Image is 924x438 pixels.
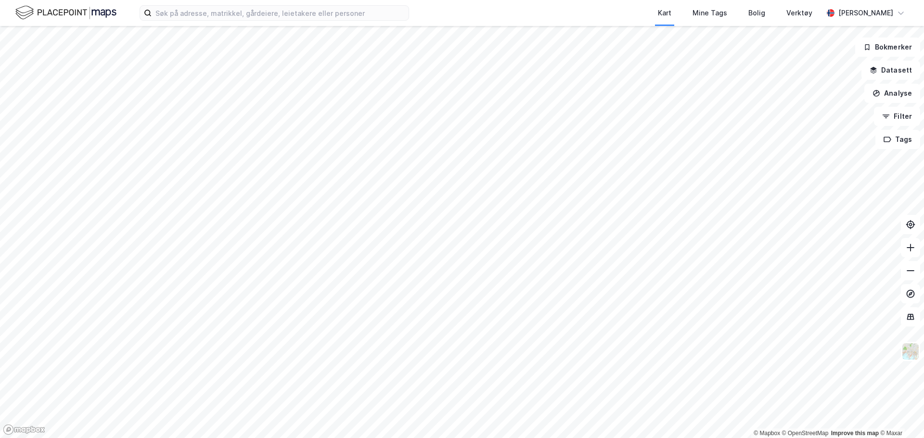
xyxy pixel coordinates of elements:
[658,7,671,19] div: Kart
[876,392,924,438] iframe: Chat Widget
[15,4,116,21] img: logo.f888ab2527a4732fd821a326f86c7f29.svg
[838,7,893,19] div: [PERSON_NAME]
[786,7,812,19] div: Verktøy
[748,7,765,19] div: Bolig
[152,6,409,20] input: Søk på adresse, matrikkel, gårdeiere, leietakere eller personer
[693,7,727,19] div: Mine Tags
